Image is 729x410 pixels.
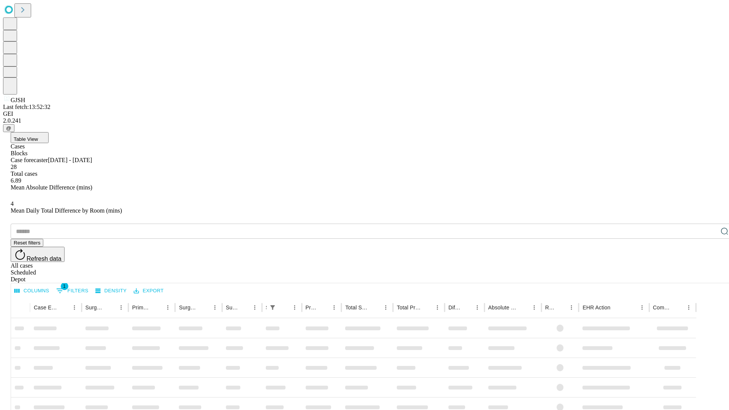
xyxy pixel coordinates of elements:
button: Sort [461,302,472,313]
div: Case Epic Id [34,304,58,311]
div: Predicted In Room Duration [306,304,318,311]
button: Menu [566,302,577,313]
span: Reset filters [14,240,40,246]
button: Menu [432,302,443,313]
div: Surgery Date [226,304,238,311]
div: Primary Service [132,304,151,311]
button: Table View [11,132,49,143]
button: Sort [555,302,566,313]
button: Menu [329,302,339,313]
button: Menu [529,302,540,313]
div: Surgery Name [179,304,198,311]
div: 1 active filter [267,302,278,313]
button: Density [93,285,129,297]
button: Menu [380,302,391,313]
button: Sort [673,302,683,313]
button: Menu [637,302,647,313]
span: Mean Absolute Difference (mins) [11,184,92,191]
div: 2.0.241 [3,117,726,124]
button: Show filters [267,302,278,313]
button: Sort [370,302,380,313]
div: Resolved in EHR [545,304,555,311]
button: Menu [210,302,220,313]
button: Export [132,285,166,297]
button: Select columns [13,285,51,297]
div: Total Predicted Duration [397,304,421,311]
div: Total Scheduled Duration [345,304,369,311]
div: GEI [3,110,726,117]
button: Sort [58,302,69,313]
button: Sort [152,302,163,313]
button: Sort [279,302,289,313]
span: Refresh data [27,255,62,262]
button: Menu [116,302,126,313]
button: @ [3,124,14,132]
span: Total cases [11,170,37,177]
span: 4 [11,200,14,207]
button: Sort [105,302,116,313]
span: GJSH [11,97,25,103]
button: Menu [249,302,260,313]
button: Reset filters [11,239,43,247]
div: Comments [653,304,672,311]
button: Menu [472,302,483,313]
button: Sort [518,302,529,313]
div: Absolute Difference [488,304,518,311]
button: Menu [163,302,173,313]
span: 6.89 [11,177,21,184]
span: Last fetch: 13:52:32 [3,104,50,110]
div: Surgeon Name [85,304,104,311]
button: Sort [318,302,329,313]
button: Sort [239,302,249,313]
span: 28 [11,164,17,170]
button: Refresh data [11,247,65,262]
button: Menu [289,302,300,313]
div: Difference [448,304,461,311]
button: Sort [611,302,622,313]
span: 1 [61,282,68,290]
span: Case forecaster [11,157,48,163]
button: Sort [421,302,432,313]
span: Mean Daily Total Difference by Room (mins) [11,207,122,214]
div: EHR Action [582,304,610,311]
button: Menu [683,302,694,313]
span: [DATE] - [DATE] [48,157,92,163]
span: Table View [14,136,38,142]
button: Menu [69,302,80,313]
span: @ [6,125,11,131]
button: Sort [199,302,210,313]
button: Show filters [54,285,90,297]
